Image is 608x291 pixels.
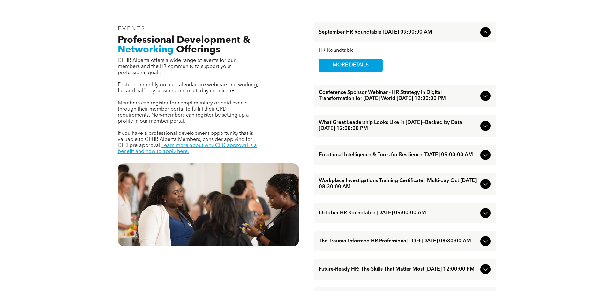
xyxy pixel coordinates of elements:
[118,82,258,94] span: Featured monthly on our calendar are webinars, networking, full and half-day sessions and multi-d...
[118,26,146,32] span: EVENTS
[326,59,376,72] span: MORE DETAILS
[319,48,491,54] div: HR Roundtable
[118,101,249,124] span: Members can register for complimentary or paid events through their member portal to fulfill thei...
[319,266,478,272] span: Future-Ready HR: The Skills That Matter Most [DATE] 12:00:00 PM
[118,58,236,75] span: CPHR Alberta offers a wide range of events for our members and the HR community to support your p...
[118,143,257,154] a: Learn more about why CPD approval is a benefit and how to apply here.
[319,210,478,216] span: October HR Roundtable [DATE] 09:00:00 AM
[118,45,174,55] span: Networking
[319,59,383,72] a: MORE DETAILS
[319,90,478,102] span: Conference Sponsor Webinar - HR Strategy in Digital Transformation for [DATE] World [DATE] 12:00:...
[319,238,478,244] span: The Trauma-Informed HR Professional - Oct [DATE] 08:30:00 AM
[319,152,478,158] span: Emotional Intelligence & Tools for Resilience [DATE] 09:00:00 AM
[118,131,253,148] span: If you have a professional development opportunity that is valuable to CPHR Alberta Members, cons...
[319,120,478,132] span: What Great Leadership Looks Like in [DATE]—Backed by Data [DATE] 12:00:00 PM
[176,45,220,55] span: Offerings
[319,178,478,190] span: Workplace Investigations Training Certificate | Multi-day Oct [DATE] 08:30:00 AM
[118,35,250,45] span: Professional Development &
[319,29,478,35] span: September HR Roundtable [DATE] 09:00:00 AM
